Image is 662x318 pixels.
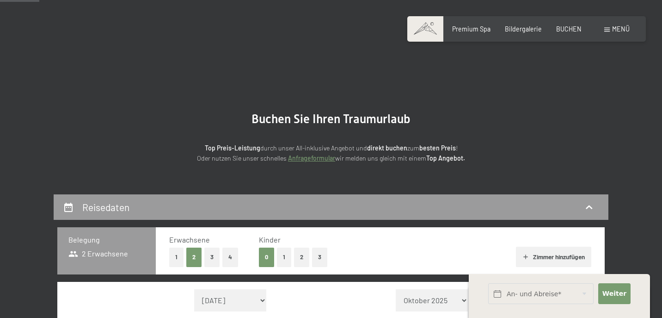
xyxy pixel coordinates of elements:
a: Premium Spa [452,25,490,33]
button: 4 [222,248,238,267]
a: BUCHEN [556,25,582,33]
span: Erwachsene [169,235,210,244]
strong: Top Preis-Leistung [205,144,260,152]
h2: Reisedaten [82,201,129,213]
button: Zimmer hinzufügen [516,247,591,267]
a: Anfrageformular [288,154,335,162]
button: 2 [294,248,309,267]
span: Kinder [259,235,281,244]
a: Bildergalerie [505,25,542,33]
button: 3 [204,248,220,267]
span: Weiter [602,289,626,299]
button: 1 [169,248,184,267]
span: 2 Erwachsene [68,249,128,259]
button: 0 [259,248,274,267]
strong: besten Preis [419,144,456,152]
span: Buchen Sie Ihren Traumurlaub [251,112,411,126]
button: 2 [186,248,202,267]
button: Weiter [598,283,630,304]
span: Menü [612,25,630,33]
strong: direkt buchen [367,144,407,152]
button: 1 [277,248,291,267]
button: 3 [312,248,327,267]
strong: Top Angebot. [426,154,465,162]
h3: Belegung [68,235,145,245]
p: durch unser All-inklusive Angebot und zum ! Oder nutzen Sie unser schnelles wir melden uns gleich... [128,143,534,164]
